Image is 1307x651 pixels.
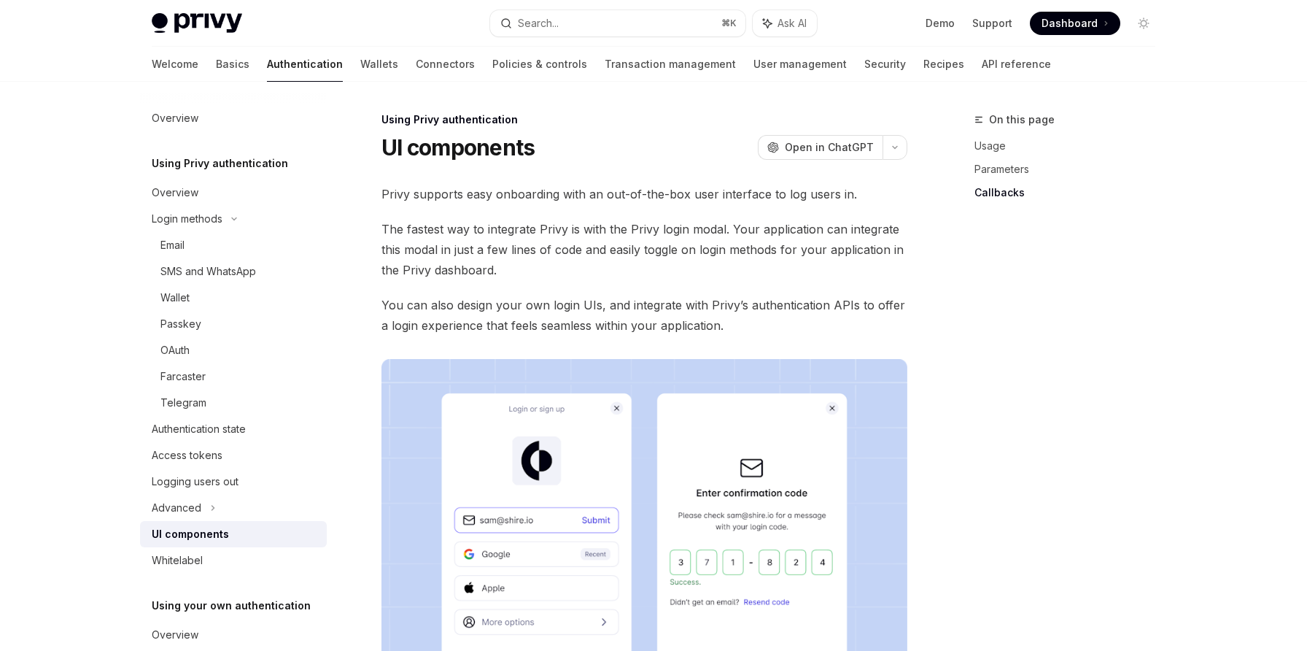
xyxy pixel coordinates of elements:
h1: UI components [381,134,535,161]
a: Security [864,47,906,82]
button: Search...⌘K [490,10,745,36]
a: API reference [982,47,1051,82]
a: Dashboard [1030,12,1120,35]
div: OAuth [160,342,190,359]
div: UI components [152,525,229,543]
div: Telegram [160,394,206,412]
h5: Using Privy authentication [152,155,288,172]
a: UI components [140,521,327,547]
div: Passkey [160,315,201,333]
img: light logo [152,13,242,34]
a: User management [753,47,847,82]
a: Whitelabel [140,547,327,574]
div: Overview [152,184,198,201]
a: Farcaster [140,363,327,390]
div: Access tokens [152,447,222,464]
button: Ask AI [753,10,817,36]
span: You can also design your own login UIs, and integrate with Privy’s authentication APIs to offer a... [381,295,907,336]
a: Overview [140,622,327,648]
div: Whitelabel [152,552,203,569]
a: Connectors [416,47,475,82]
a: Overview [140,105,327,131]
a: Demo [926,16,955,31]
div: Login methods [152,210,222,228]
a: Email [140,232,327,258]
a: Overview [140,180,327,206]
span: Dashboard [1042,16,1098,31]
span: On this page [989,111,1055,128]
a: Authentication state [140,416,327,442]
span: The fastest way to integrate Privy is with the Privy login modal. Your application can integrate ... [381,219,907,280]
a: Passkey [140,311,327,337]
a: Basics [216,47,249,82]
a: Access tokens [140,442,327,469]
h5: Using your own authentication [152,597,311,615]
span: Ask AI [777,16,807,31]
div: Email [160,236,185,254]
a: SMS and WhatsApp [140,258,327,285]
div: Search... [518,15,559,32]
div: Authentication state [152,420,246,438]
div: Overview [152,109,198,127]
div: Farcaster [160,368,206,385]
a: OAuth [140,337,327,363]
a: Usage [974,134,1167,158]
a: Policies & controls [492,47,587,82]
a: Telegram [140,390,327,416]
a: Wallet [140,285,327,311]
a: Logging users out [140,469,327,495]
a: Welcome [152,47,198,82]
div: Logging users out [152,473,238,490]
div: SMS and WhatsApp [160,263,256,280]
span: Privy supports easy onboarding with an out-of-the-box user interface to log users in. [381,184,907,204]
div: Using Privy authentication [381,112,907,127]
button: Open in ChatGPT [758,135,883,160]
a: Callbacks [974,181,1167,204]
a: Support [972,16,1012,31]
div: Overview [152,626,198,644]
span: Open in ChatGPT [785,140,874,155]
a: Recipes [923,47,964,82]
a: Transaction management [605,47,736,82]
div: Advanced [152,499,201,517]
span: ⌘ K [721,18,737,29]
div: Wallet [160,289,190,307]
a: Parameters [974,158,1167,181]
a: Authentication [267,47,343,82]
a: Wallets [360,47,398,82]
button: Toggle dark mode [1132,12,1155,35]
